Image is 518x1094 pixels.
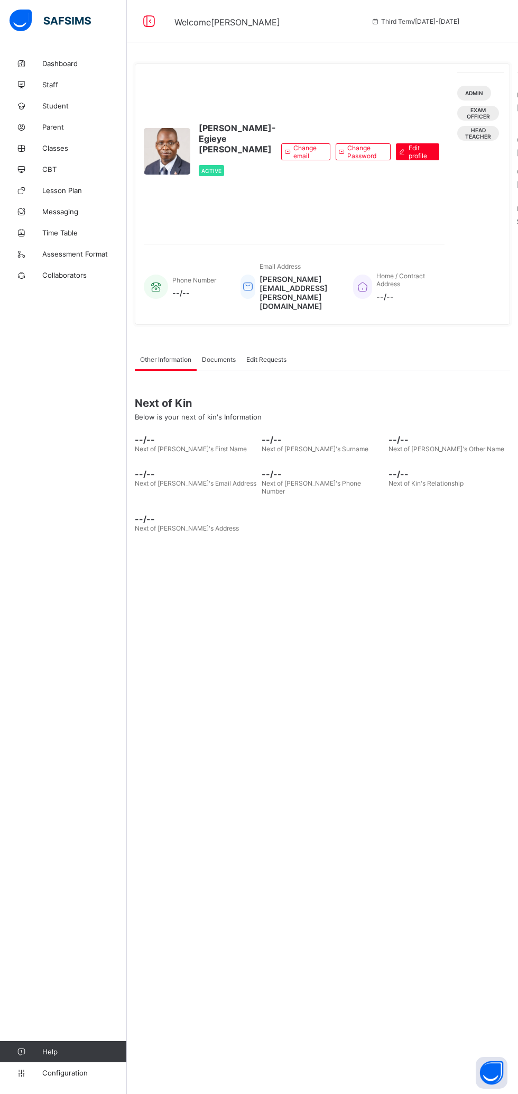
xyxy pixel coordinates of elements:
span: Configuration [42,1069,126,1077]
span: Active [201,168,221,174]
span: --/-- [262,469,383,479]
span: Change Password [347,144,382,160]
span: --/-- [135,434,256,445]
span: Below is your next of kin's Information [135,413,262,421]
span: Phone Number [172,276,216,284]
span: Lesson Plan [42,186,127,195]
span: --/-- [135,469,256,479]
span: Change email [293,144,322,160]
span: --/-- [388,469,510,479]
button: Open asap [476,1057,507,1089]
span: Edit profile [409,144,431,160]
span: Head Teacher [465,127,491,140]
span: Assessment Format [42,250,127,258]
span: Next of [PERSON_NAME]'s Email Address [135,479,256,487]
span: Next of [PERSON_NAME]'s Address [135,524,239,532]
span: Staff [42,80,127,89]
span: CBT [42,165,127,174]
img: safsims [10,10,91,32]
span: Next of Kin [135,397,510,409]
span: Admin [465,90,483,96]
span: Home / Contract Address [376,272,425,288]
span: Next of Kin's Relationship [388,479,464,487]
span: Next of [PERSON_NAME]'s First Name [135,445,247,453]
span: Help [42,1047,126,1056]
span: Next of [PERSON_NAME]'s Other Name [388,445,504,453]
span: session/term information [371,17,459,25]
span: --/-- [172,288,216,297]
span: --/-- [262,434,383,445]
span: Classes [42,144,127,152]
span: Messaging [42,207,127,216]
span: Collaborators [42,271,127,279]
span: --/-- [135,514,256,524]
span: Documents [202,355,236,363]
span: Time Table [42,229,127,237]
span: Welcome [PERSON_NAME] [174,17,280,28]
span: --/-- [376,292,434,301]
span: Next of [PERSON_NAME]'s Phone Number [262,479,361,495]
span: Student [42,102,127,110]
span: Email Address [260,262,301,270]
span: Parent [42,123,127,131]
span: Dashboard [42,59,127,68]
span: [PERSON_NAME]-Egieye [PERSON_NAME] [199,123,276,154]
span: Edit Requests [246,355,286,363]
span: --/-- [388,434,510,445]
span: Next of [PERSON_NAME]'s Surname [262,445,368,453]
span: Other Information [140,355,191,363]
span: Exam Officer [465,107,491,120]
span: [PERSON_NAME][EMAIL_ADDRESS][PERSON_NAME][DOMAIN_NAME] [260,275,337,311]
